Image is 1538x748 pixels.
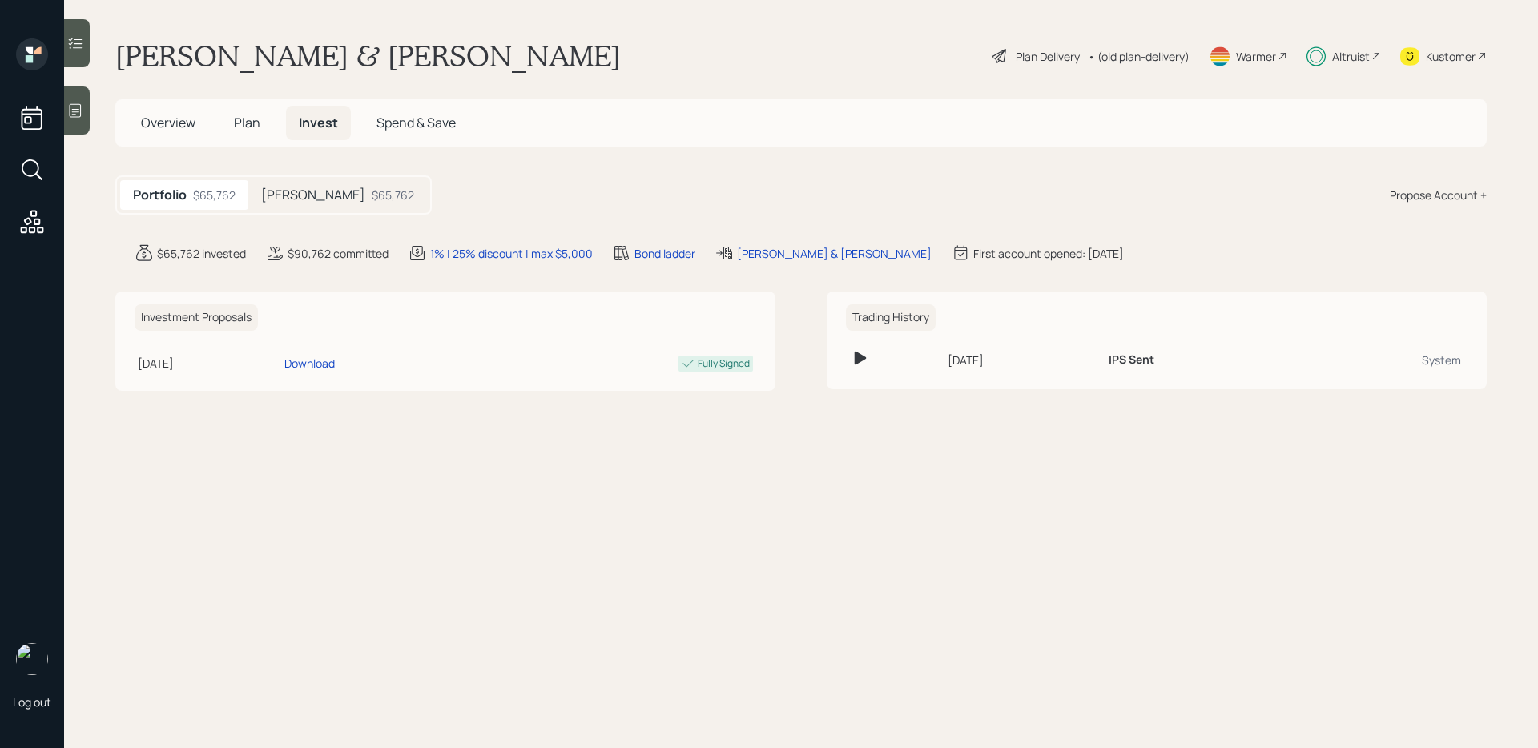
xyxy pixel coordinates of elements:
div: Fully Signed [698,356,750,371]
div: Bond ladder [634,245,695,262]
div: • (old plan-delivery) [1088,48,1190,65]
div: Altruist [1332,48,1370,65]
span: Invest [299,114,338,131]
div: $65,762 [193,187,236,203]
div: [DATE] [948,352,1096,368]
div: Warmer [1236,48,1276,65]
div: Kustomer [1426,48,1476,65]
span: Spend & Save [376,114,456,131]
div: Plan Delivery [1016,48,1080,65]
div: 1% | 25% discount | max $5,000 [430,245,593,262]
h5: Portfolio [133,187,187,203]
span: Plan [234,114,260,131]
img: sami-boghos-headshot.png [16,643,48,675]
h6: Investment Proposals [135,304,258,331]
h5: [PERSON_NAME] [261,187,365,203]
div: Log out [13,694,51,710]
h6: IPS Sent [1109,353,1154,367]
div: Download [284,355,335,372]
div: First account opened: [DATE] [973,245,1124,262]
div: [PERSON_NAME] & [PERSON_NAME] [737,245,932,262]
div: [DATE] [138,355,278,372]
div: $65,762 [372,187,414,203]
h6: Trading History [846,304,936,331]
div: $65,762 invested [157,245,246,262]
div: Propose Account + [1390,187,1487,203]
h1: [PERSON_NAME] & [PERSON_NAME] [115,38,621,74]
div: System [1302,352,1461,368]
span: Overview [141,114,195,131]
div: $90,762 committed [288,245,389,262]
